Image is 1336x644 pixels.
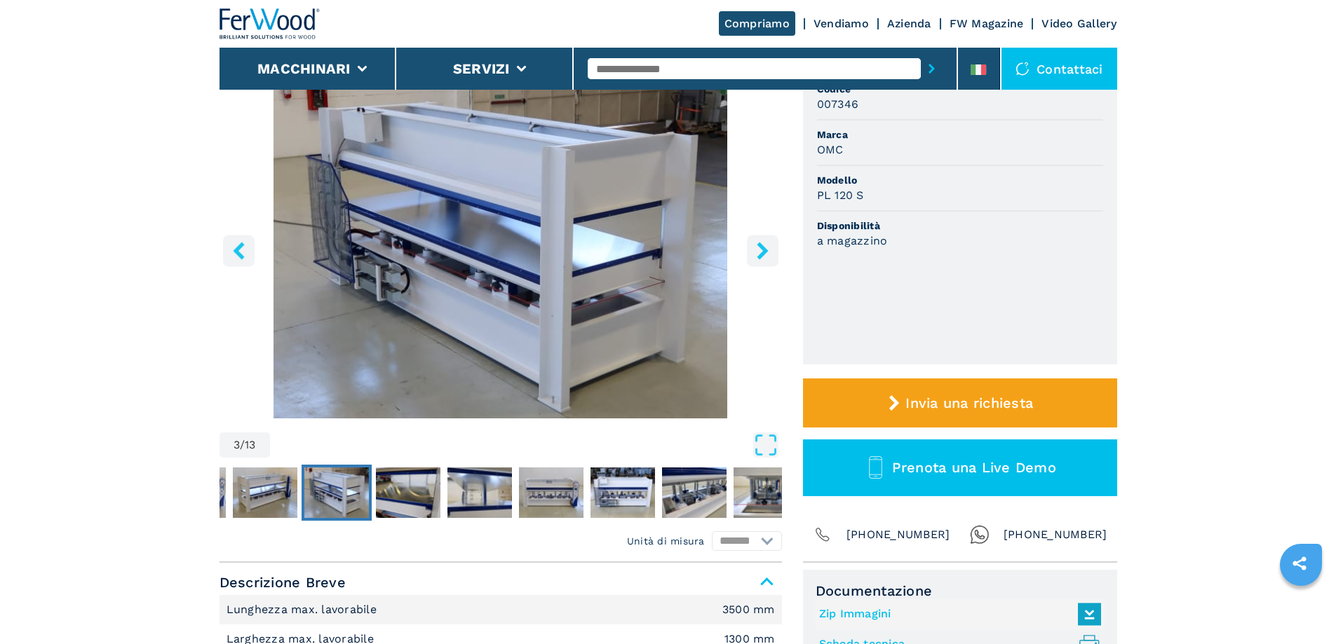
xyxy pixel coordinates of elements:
a: Compriamo [719,11,795,36]
img: 649c10caae215327eaba6bc35f1475aa [447,467,512,518]
button: Invia una richiesta [803,378,1117,427]
button: Go to Slide 4 [373,465,443,521]
span: Disponibilità [817,219,1103,233]
h3: 007346 [817,96,859,112]
span: [PHONE_NUMBER] [846,525,950,544]
h3: a magazzino [817,233,888,249]
a: Vendiamo [814,17,869,30]
span: [PHONE_NUMBER] [1004,525,1107,544]
img: ca320460faea831b21162c3bd4a4300a [519,467,583,518]
img: Contattaci [1016,62,1030,76]
a: Azienda [887,17,931,30]
button: submit-button [921,53,943,85]
button: Macchinari [257,60,351,77]
button: Go to Slide 9 [731,465,801,521]
span: 13 [245,439,256,451]
span: 3 [234,439,240,451]
button: right-button [747,235,778,266]
button: Go to Slide 5 [445,465,515,521]
span: Marca [817,128,1103,142]
span: Prenota una Live Demo [892,459,1056,476]
button: left-button [223,235,255,266]
span: / [240,439,245,451]
img: 7c00f8e96383b90c0492dd02daf18e62 [376,467,440,518]
a: Video Gallery [1041,17,1116,30]
button: Go to Slide 2 [230,465,300,521]
button: Go to Slide 7 [588,465,658,521]
img: ea24e16b8346b4b7e6bf1f6d07d8fdc0 [591,467,655,518]
span: Descrizione Breve [220,570,782,595]
h3: PL 120 S [817,187,864,203]
img: 2808e23ae96b7141fdc926b58a466f5d [304,467,369,518]
img: 35c80f555845470b3b57578740d11d74 [734,467,798,518]
img: 7c33a7bd64d49e00a054c4b750630bd7 [233,467,297,518]
iframe: Chat [1276,581,1325,633]
button: Prenota una Live Demo [803,439,1117,496]
h3: OMC [817,142,844,158]
p: Lunghezza max. lavorabile [227,602,381,617]
button: Go to Slide 6 [516,465,586,521]
span: Documentazione [816,582,1105,599]
img: Phone [813,525,832,544]
a: sharethis [1282,546,1317,581]
nav: Thumbnail Navigation [158,465,721,521]
button: Open Fullscreen [274,432,778,458]
img: Pressa a Caldo OMC PL 120 S [220,78,782,418]
div: Go to Slide 3 [220,78,782,418]
div: Contattaci [1001,48,1117,90]
button: Servizi [453,60,510,77]
span: Invia una richiesta [905,395,1033,411]
img: 15910221f494321e33797bb8ba8731e7 [662,467,727,518]
a: Zip Immagini [819,603,1094,626]
a: FW Magazine [950,17,1024,30]
em: Unità di misura [627,534,705,548]
img: Ferwood [220,8,320,39]
button: Go to Slide 8 [659,465,729,521]
button: Go to Slide 3 [302,465,372,521]
img: Whatsapp [970,525,990,544]
span: Modello [817,173,1103,187]
em: 3500 mm [722,604,775,615]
